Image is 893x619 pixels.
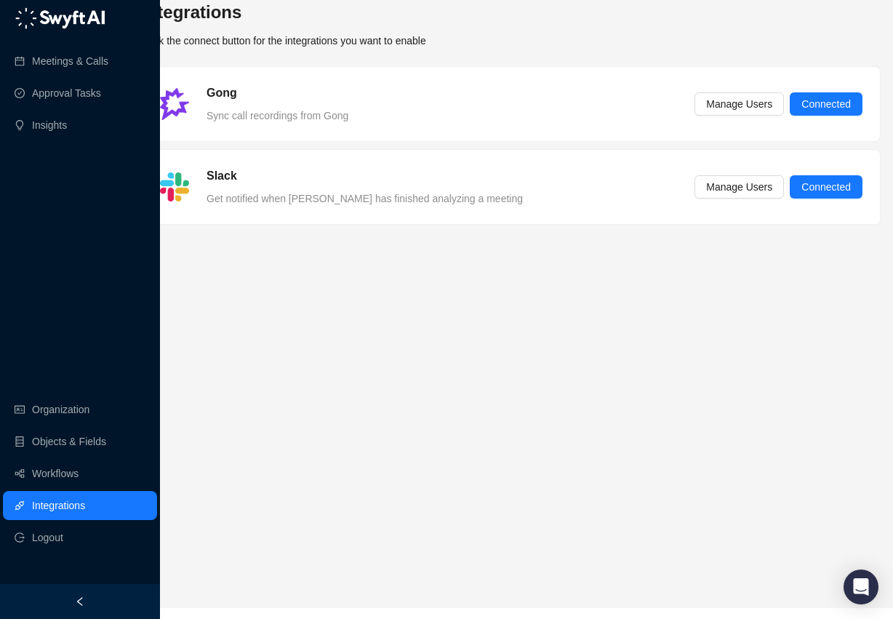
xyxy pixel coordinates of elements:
[32,395,89,424] a: Organization
[790,92,862,116] button: Connected
[75,596,85,607] span: left
[32,459,79,488] a: Workflows
[15,7,105,29] img: logo-05li4sbe.png
[142,35,426,47] span: Click the connect button for the integrations you want to enable
[706,179,772,195] span: Manage Users
[694,92,784,116] button: Manage Users
[142,1,881,24] h3: Integrations
[32,427,106,456] a: Objects & Fields
[207,193,523,204] span: Get notified when [PERSON_NAME] has finished analyzing a meeting
[160,88,189,119] img: gong-Dwh8HbPa.png
[32,47,108,76] a: Meetings & Calls
[844,570,878,604] div: Open Intercom Messenger
[32,491,85,520] a: Integrations
[207,110,348,121] span: Sync call recordings from Gong
[32,523,63,552] span: Logout
[801,96,851,112] span: Connected
[160,172,189,201] img: slack-Cn3INd-T.png
[694,175,784,199] button: Manage Users
[15,532,25,543] span: logout
[32,79,101,108] a: Approval Tasks
[207,167,237,185] h5: Slack
[207,84,237,102] h5: Gong
[790,175,862,199] button: Connected
[32,111,67,140] a: Insights
[706,96,772,112] span: Manage Users
[801,179,851,195] span: Connected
